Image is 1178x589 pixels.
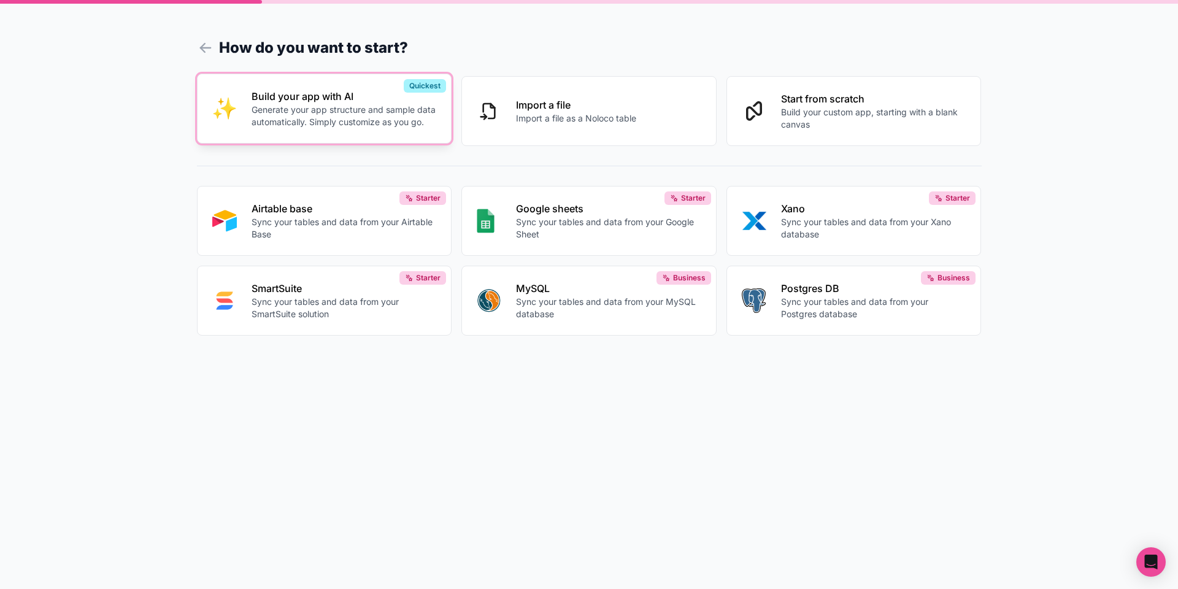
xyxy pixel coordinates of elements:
[212,209,237,233] img: AIRTABLE
[726,186,982,256] button: XANOXanoSync your tables and data from your Xano databaseStarter
[781,91,966,106] p: Start from scratch
[516,98,636,112] p: Import a file
[516,201,701,216] p: Google sheets
[681,193,706,203] span: Starter
[726,76,982,146] button: Start from scratchBuild your custom app, starting with a blank canvas
[252,201,437,216] p: Airtable base
[404,79,446,93] div: Quickest
[212,96,237,121] img: INTERNAL_WITH_AI
[781,106,966,131] p: Build your custom app, starting with a blank canvas
[781,281,966,296] p: Postgres DB
[726,266,982,336] button: POSTGRESPostgres DBSync your tables and data from your Postgres databaseBusiness
[781,296,966,320] p: Sync your tables and data from your Postgres database
[477,288,501,313] img: MYSQL
[252,216,437,241] p: Sync your tables and data from your Airtable Base
[416,273,441,283] span: Starter
[516,296,701,320] p: Sync your tables and data from your MySQL database
[197,37,982,59] h1: How do you want to start?
[742,288,766,313] img: POSTGRES
[781,201,966,216] p: Xano
[252,296,437,320] p: Sync your tables and data from your SmartSuite solution
[945,193,970,203] span: Starter
[937,273,970,283] span: Business
[477,209,495,233] img: GOOGLE_SHEETS
[461,266,717,336] button: MYSQLMySQLSync your tables and data from your MySQL databaseBusiness
[1136,547,1166,577] div: Open Intercom Messenger
[197,74,452,144] button: INTERNAL_WITH_AIBuild your app with AIGenerate your app structure and sample data automatically. ...
[252,104,437,128] p: Generate your app structure and sample data automatically. Simply customize as you go.
[516,281,701,296] p: MySQL
[252,89,437,104] p: Build your app with AI
[252,281,437,296] p: SmartSuite
[416,193,441,203] span: Starter
[461,186,717,256] button: GOOGLE_SHEETSGoogle sheetsSync your tables and data from your Google SheetStarter
[742,209,766,233] img: XANO
[197,186,452,256] button: AIRTABLEAirtable baseSync your tables and data from your Airtable BaseStarter
[212,288,237,313] img: SMART_SUITE
[516,216,701,241] p: Sync your tables and data from your Google Sheet
[461,76,717,146] button: Import a fileImport a file as a Noloco table
[516,112,636,125] p: Import a file as a Noloco table
[781,216,966,241] p: Sync your tables and data from your Xano database
[197,266,452,336] button: SMART_SUITESmartSuiteSync your tables and data from your SmartSuite solutionStarter
[673,273,706,283] span: Business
